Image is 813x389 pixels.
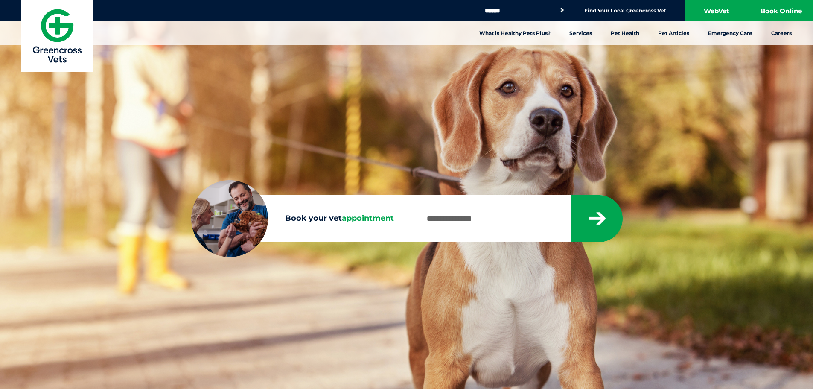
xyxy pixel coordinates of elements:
[558,6,566,15] button: Search
[584,7,666,14] a: Find Your Local Greencross Vet
[762,21,801,45] a: Careers
[342,214,394,223] span: appointment
[470,21,560,45] a: What is Healthy Pets Plus?
[699,21,762,45] a: Emergency Care
[560,21,601,45] a: Services
[191,212,411,225] label: Book your vet
[649,21,699,45] a: Pet Articles
[601,21,649,45] a: Pet Health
